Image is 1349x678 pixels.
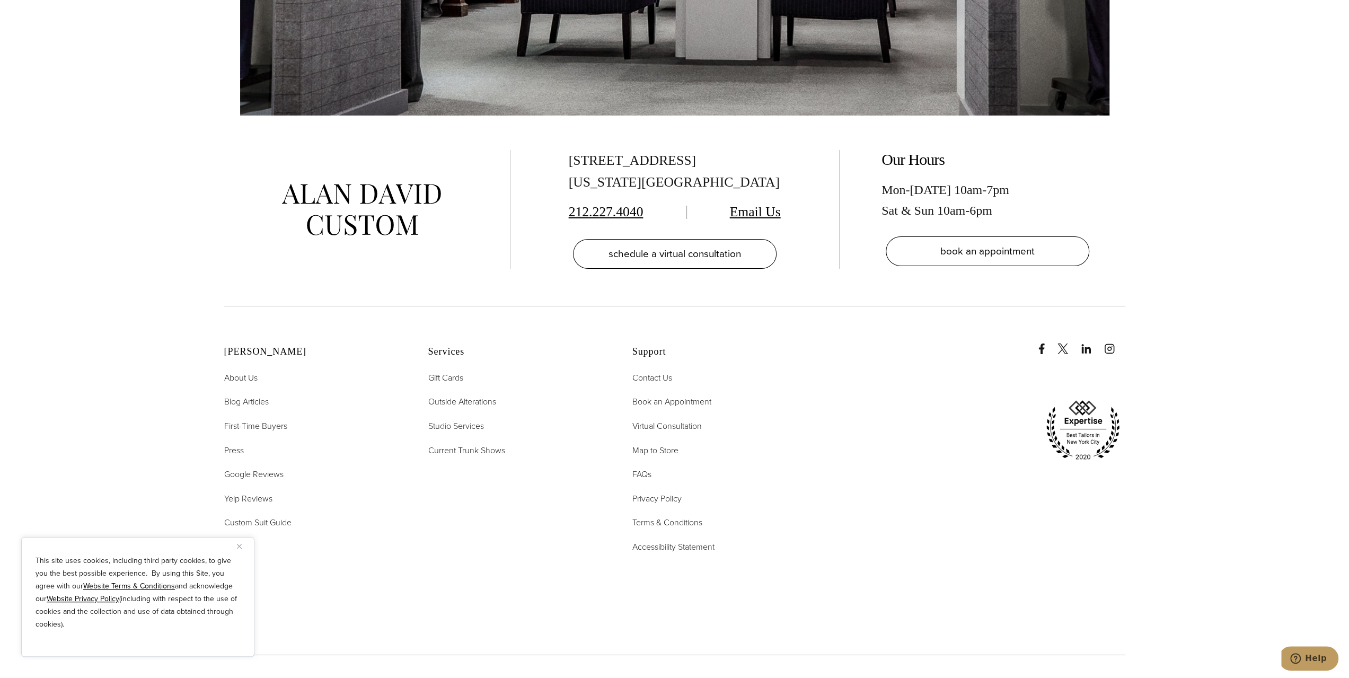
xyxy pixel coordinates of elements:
nav: Support Footer Nav [632,371,810,554]
span: Privacy Policy [632,492,682,505]
a: FAQs [632,468,651,481]
span: book an appointment [940,243,1035,259]
a: x/twitter [1057,333,1079,354]
a: Custom Suit Guide [224,516,292,530]
div: Mon-[DATE] 10am-7pm Sat & Sun 10am-6pm [881,180,1094,221]
p: This site uses cookies, including third party cookies, to give you the best possible experience. ... [36,554,240,631]
h2: Our Hours [881,150,1094,169]
h2: Support [632,346,810,358]
span: Book an Appointment [632,395,711,408]
a: Outside Alterations [428,395,496,409]
a: Map to Store [632,444,678,457]
span: FAQs [632,468,651,480]
a: book an appointment [886,236,1089,266]
span: Contact Us [632,372,672,384]
span: schedule a virtual consultation [609,246,741,261]
a: Book an Appointment [632,395,711,409]
span: Outside Alterations [428,395,496,408]
h2: Services [428,346,606,358]
img: alan david custom [282,184,441,235]
span: Current Trunk Shows [428,444,505,456]
span: Accessibility Statement [632,541,715,553]
a: Google Reviews [224,468,284,481]
a: Website Terms & Conditions [83,580,175,592]
iframe: Opens a widget where you can chat to one of our agents [1281,646,1338,673]
button: Close [237,540,250,552]
span: Custom Suit Guide [224,516,292,529]
a: Website Privacy Policy [47,593,119,604]
a: Current Trunk Shows [428,444,505,457]
span: About Us [224,372,258,384]
a: First-Time Buyers [224,419,287,433]
a: Press [224,444,244,457]
span: Yelp Reviews [224,492,272,505]
span: Studio Services [428,420,484,432]
a: linkedin [1081,333,1102,354]
a: instagram [1104,333,1125,354]
span: First-Time Buyers [224,420,287,432]
a: Facebook [1036,333,1055,354]
span: Blog Articles [224,395,269,408]
div: [STREET_ADDRESS] [US_STATE][GEOGRAPHIC_DATA] [569,150,781,193]
a: Yelp Reviews [224,492,272,506]
a: About Us [224,371,258,385]
a: Blog Articles [224,395,269,409]
span: Gift Cards [428,372,463,384]
a: Virtual Consultation [632,419,702,433]
nav: Services Footer Nav [428,371,606,457]
a: Email Us [730,204,781,219]
a: Studio Services [428,419,484,433]
img: expertise, best tailors in new york city 2020 [1041,397,1125,464]
a: Contact Us [632,371,672,385]
span: Terms & Conditions [632,516,702,529]
span: Map to Store [632,444,678,456]
a: Privacy Policy [632,492,682,506]
span: Virtual Consultation [632,420,702,432]
span: Press [224,444,244,456]
a: schedule a virtual consultation [573,239,777,269]
a: Accessibility Statement [632,540,715,554]
span: Google Reviews [224,468,284,480]
img: Close [237,544,242,549]
h2: [PERSON_NAME] [224,346,402,358]
nav: Alan David Footer Nav [224,371,402,530]
a: 212.227.4040 [569,204,643,219]
a: Gift Cards [428,371,463,385]
a: Terms & Conditions [632,516,702,530]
